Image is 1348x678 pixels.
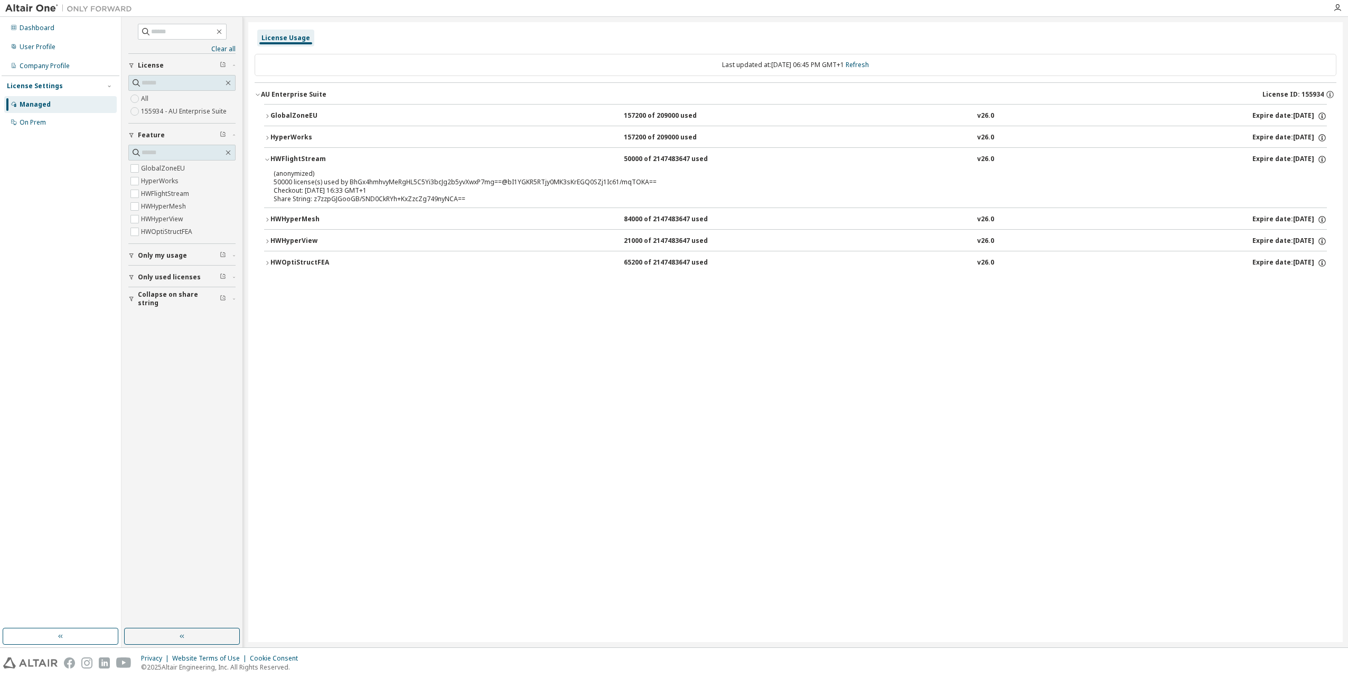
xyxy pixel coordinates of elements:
span: Collapse on share string [138,290,220,307]
label: HyperWorks [141,175,181,187]
button: HyperWorks157200 of 209000 usedv26.0Expire date:[DATE] [264,126,1327,149]
div: Expire date: [DATE] [1252,237,1327,246]
span: Only my usage [138,251,187,260]
label: HWFlightStream [141,187,191,200]
label: 155934 - AU Enterprise Suite [141,105,229,118]
div: License Usage [261,34,310,42]
div: HWOptiStructFEA [270,258,366,268]
div: v26.0 [977,155,994,164]
p: (anonymized) [274,169,1292,178]
div: HWHyperMesh [270,215,366,224]
div: Cookie Consent [250,654,304,663]
span: Only used licenses [138,273,201,281]
div: Checkout: [DATE] 16:33 GMT+1 [274,186,1292,195]
div: HWHyperView [270,237,366,246]
span: Clear filter [220,273,226,281]
div: On Prem [20,118,46,127]
div: AU Enterprise Suite [261,90,326,99]
div: Privacy [141,654,172,663]
div: Expire date: [DATE] [1252,155,1327,164]
div: Last updated at: [DATE] 06:45 PM GMT+1 [255,54,1336,76]
a: Clear all [128,45,236,53]
button: License [128,54,236,77]
div: 65200 of 2147483647 used [624,258,719,268]
div: Expire date: [DATE] [1252,215,1327,224]
button: Only used licenses [128,266,236,289]
img: youtube.svg [116,657,132,668]
div: 21000 of 2147483647 used [624,237,719,246]
button: Collapse on share string [128,287,236,310]
p: © 2025 Altair Engineering, Inc. All Rights Reserved. [141,663,304,672]
div: Company Profile [20,62,70,70]
button: HWFlightStream50000 of 2147483647 usedv26.0Expire date:[DATE] [264,148,1327,171]
label: HWOptiStructFEA [141,225,194,238]
div: Dashboard [20,24,54,32]
div: v26.0 [977,215,994,224]
div: v26.0 [977,237,994,246]
span: License ID: 155934 [1262,90,1324,99]
button: GlobalZoneEU157200 of 209000 usedv26.0Expire date:[DATE] [264,105,1327,128]
span: Clear filter [220,295,226,303]
img: instagram.svg [81,657,92,668]
div: 157200 of 209000 used [624,133,719,143]
div: Share String: z7zzpGJGooGB/SND0CkRYh+KxZzcZg749nyNCA== [274,195,1292,203]
label: All [141,92,151,105]
div: License Settings [7,82,63,90]
span: Clear filter [220,251,226,260]
div: v26.0 [977,133,994,143]
a: Refresh [846,60,869,69]
button: Only my usage [128,244,236,267]
img: linkedin.svg [99,657,110,668]
img: facebook.svg [64,657,75,668]
label: HWHyperMesh [141,200,188,213]
button: AU Enterprise SuiteLicense ID: 155934 [255,83,1336,106]
div: HWFlightStream [270,155,366,164]
button: Feature [128,124,236,147]
div: Expire date: [DATE] [1252,111,1327,121]
div: Expire date: [DATE] [1252,258,1327,268]
div: 50000 of 2147483647 used [624,155,719,164]
div: v26.0 [977,258,994,268]
div: Managed [20,100,51,109]
div: v26.0 [977,111,994,121]
label: HWHyperView [141,213,185,225]
div: User Profile [20,43,55,51]
div: GlobalZoneEU [270,111,366,121]
button: HWHyperView21000 of 2147483647 usedv26.0Expire date:[DATE] [264,230,1327,253]
div: HyperWorks [270,133,366,143]
div: 157200 of 209000 used [624,111,719,121]
span: Clear filter [220,61,226,70]
img: altair_logo.svg [3,657,58,668]
span: Feature [138,131,165,139]
div: Expire date: [DATE] [1252,133,1327,143]
div: 84000 of 2147483647 used [624,215,719,224]
button: HWOptiStructFEA65200 of 2147483647 usedv26.0Expire date:[DATE] [264,251,1327,275]
button: HWHyperMesh84000 of 2147483647 usedv26.0Expire date:[DATE] [264,208,1327,231]
label: GlobalZoneEU [141,162,187,175]
div: 50000 license(s) used by BhGx4hmhvyMeRgHL5C5Yi3bcJg2b5yvXwxP7mg==@bI1YGKR5RTjy0MK3sKrEGQ0SZj1Ic61... [274,169,1292,186]
span: Clear filter [220,131,226,139]
img: Altair One [5,3,137,14]
div: Website Terms of Use [172,654,250,663]
span: License [138,61,164,70]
